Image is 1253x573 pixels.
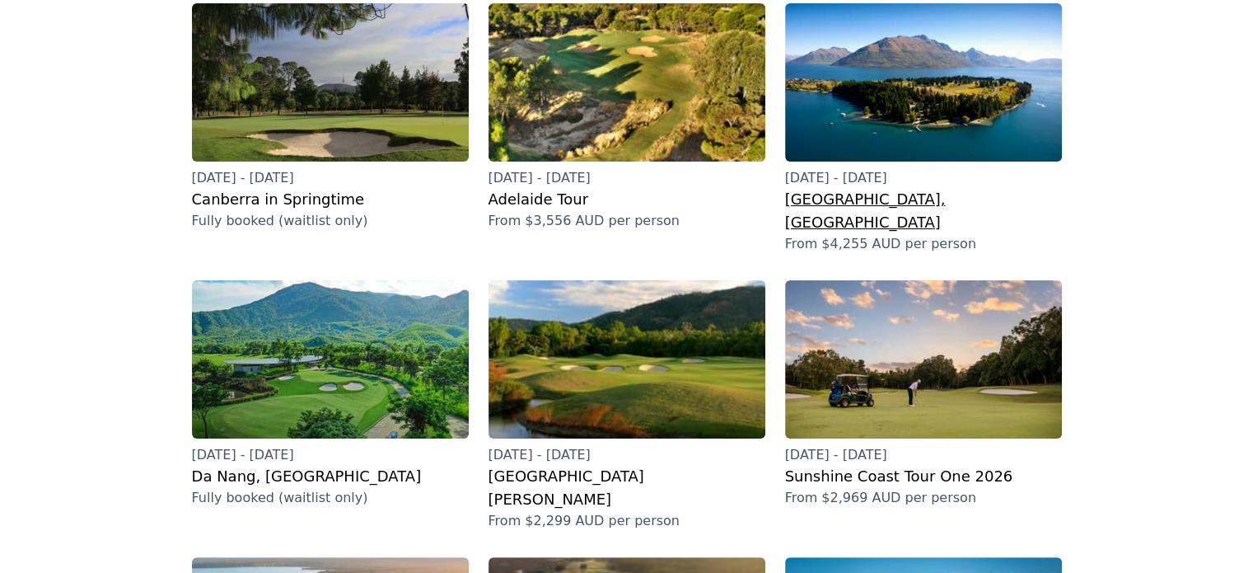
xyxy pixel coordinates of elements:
[489,280,765,531] a: [DATE] - [DATE][GEOGRAPHIC_DATA][PERSON_NAME]From $2,299 AUD per person
[192,168,469,188] p: [DATE] - [DATE]
[489,211,765,231] p: From $3,556 AUD per person
[785,488,1062,508] p: From $2,969 AUD per person
[489,445,765,465] p: [DATE] - [DATE]
[785,168,1062,188] p: [DATE] - [DATE]
[192,445,469,465] p: [DATE] - [DATE]
[489,3,765,231] a: [DATE] - [DATE]Adelaide TourFrom $3,556 AUD per person
[489,168,765,188] p: [DATE] - [DATE]
[192,488,469,508] p: Fully booked (waitlist only)
[489,188,765,211] h3: Adelaide Tour
[785,445,1062,465] p: [DATE] - [DATE]
[785,465,1062,488] h3: Sunshine Coast Tour One 2026
[192,465,469,488] h3: Da Nang, [GEOGRAPHIC_DATA]
[489,511,765,531] p: From $2,299 AUD per person
[785,3,1062,254] a: [DATE] - [DATE][GEOGRAPHIC_DATA], [GEOGRAPHIC_DATA]From $4,255 AUD per person
[192,280,469,508] a: [DATE] - [DATE]Da Nang, [GEOGRAPHIC_DATA]Fully booked (waitlist only)
[785,280,1062,508] a: [DATE] - [DATE]Sunshine Coast Tour One 2026From $2,969 AUD per person
[489,465,765,511] h3: [GEOGRAPHIC_DATA][PERSON_NAME]
[192,3,469,231] a: [DATE] - [DATE]Canberra in SpringtimeFully booked (waitlist only)
[192,211,469,231] p: Fully booked (waitlist only)
[192,188,469,211] h3: Canberra in Springtime
[785,188,1062,234] h3: [GEOGRAPHIC_DATA], [GEOGRAPHIC_DATA]
[785,234,1062,254] p: From $4,255 AUD per person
